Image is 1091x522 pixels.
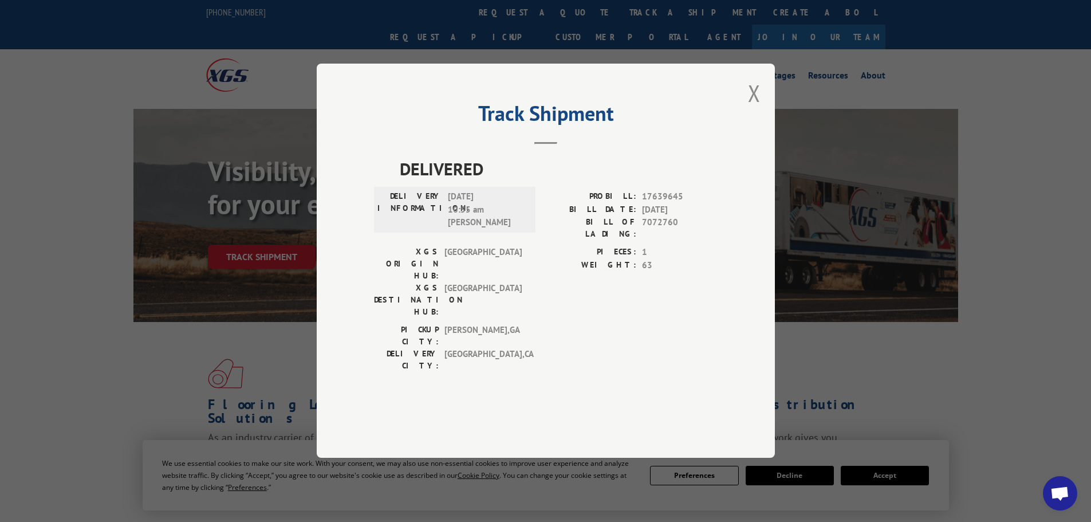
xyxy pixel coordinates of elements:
[748,78,761,108] button: Close modal
[400,156,718,182] span: DELIVERED
[374,348,439,372] label: DELIVERY CITY:
[448,191,525,230] span: [DATE] 10:55 am [PERSON_NAME]
[444,324,522,348] span: [PERSON_NAME] , GA
[642,259,718,272] span: 63
[444,348,522,372] span: [GEOGRAPHIC_DATA] , CA
[374,324,439,348] label: PICKUP CITY:
[642,217,718,241] span: 7072760
[374,246,439,282] label: XGS ORIGIN HUB:
[642,191,718,204] span: 17639645
[546,203,636,217] label: BILL DATE:
[1043,476,1077,511] div: Open chat
[642,203,718,217] span: [DATE]
[444,282,522,319] span: [GEOGRAPHIC_DATA]
[546,246,636,260] label: PIECES:
[374,105,718,127] h2: Track Shipment
[377,191,442,230] label: DELIVERY INFORMATION:
[546,259,636,272] label: WEIGHT:
[546,191,636,204] label: PROBILL:
[374,282,439,319] label: XGS DESTINATION HUB:
[546,217,636,241] label: BILL OF LADING:
[444,246,522,282] span: [GEOGRAPHIC_DATA]
[642,246,718,260] span: 1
